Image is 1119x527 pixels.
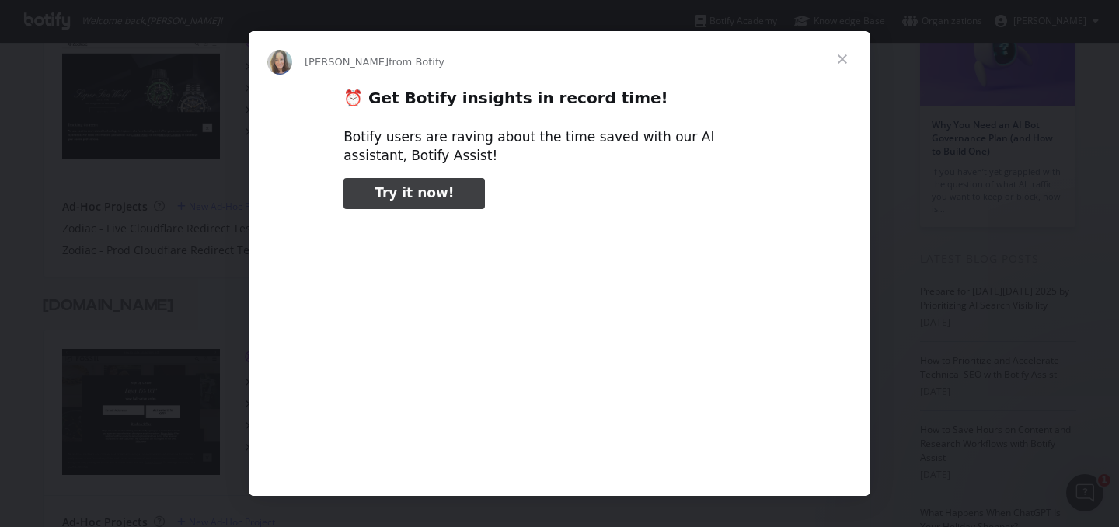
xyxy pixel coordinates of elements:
div: Botify users are raving about the time saved with our AI assistant, Botify Assist! [343,128,776,166]
span: Close [814,31,870,87]
span: [PERSON_NAME] [305,56,389,68]
h2: ⏰ Get Botify insights in record time! [343,88,776,117]
img: Profile image for Colleen [267,50,292,75]
a: Try it now! [343,178,485,209]
span: Try it now! [375,185,454,201]
span: from Botify [389,56,444,68]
